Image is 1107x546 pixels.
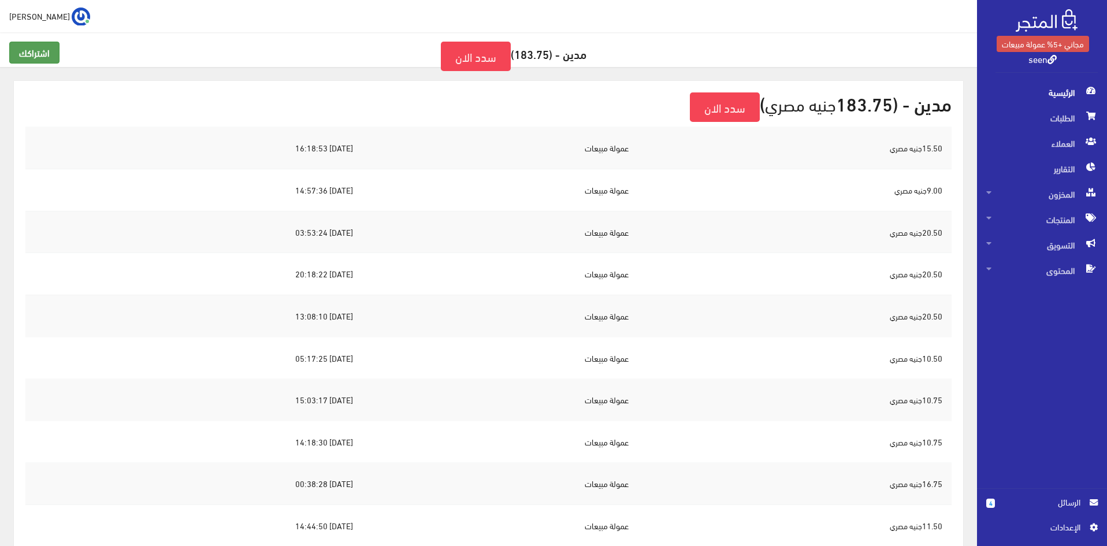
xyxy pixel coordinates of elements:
[765,89,836,119] small: جنيه مصري
[25,337,362,379] td: [DATE] 05:17:25
[362,421,638,463] td: عمولة مبيعات
[9,9,70,23] span: [PERSON_NAME]
[25,379,362,421] td: [DATE] 15:03:17
[890,267,922,281] small: جنيه مصري
[25,169,362,211] td: [DATE] 14:57:36
[362,253,638,295] td: عمولة مبيعات
[890,393,922,407] small: جنيه مصري
[977,156,1107,181] a: التقارير
[9,42,60,64] a: اشتراكك
[638,421,952,463] td: 10.75
[986,521,1098,539] a: اﻹعدادات
[25,127,362,169] td: [DATE] 16:18:53
[25,253,362,295] td: [DATE] 20:18:22
[25,295,362,337] td: [DATE] 13:08:10
[977,105,1107,131] a: الطلبات
[890,435,922,449] small: جنيه مصري
[995,521,1080,533] span: اﻹعدادات
[890,225,922,239] small: جنيه مصري
[638,337,952,379] td: 10.50
[362,337,638,379] td: عمولة مبيعات
[997,36,1089,52] a: مجاني +5% عمولة مبيعات
[986,258,1098,283] span: المحتوى
[638,379,952,421] td: 10.75
[890,477,922,491] small: جنيه مصري
[362,463,638,505] td: عمولة مبيعات
[638,295,952,337] td: 20.50
[1028,50,1057,67] a: seen
[977,181,1107,207] a: المخزون
[890,141,922,155] small: جنيه مصري
[638,463,952,505] td: 16.75
[986,131,1098,156] span: العملاء
[638,169,952,211] td: 9.00
[986,80,1098,105] span: الرئيسية
[362,295,638,337] td: عمولة مبيعات
[25,463,362,505] td: [DATE] 00:38:28
[977,131,1107,156] a: العملاء
[362,211,638,253] td: عمولة مبيعات
[362,169,638,211] td: عمولة مبيعات
[890,519,922,533] small: جنيه مصري
[638,253,952,295] td: 20.50
[986,105,1098,131] span: الطلبات
[890,351,922,365] small: جنيه مصري
[986,232,1098,258] span: التسويق
[986,499,995,508] span: 4
[986,496,1098,521] a: 4 الرسائل
[25,421,362,463] td: [DATE] 14:18:30
[986,181,1098,207] span: المخزون
[890,309,922,323] small: جنيه مصري
[362,127,638,169] td: عمولة مبيعات
[362,379,638,421] td: عمولة مبيعات
[441,42,511,71] a: سدد الان
[72,8,90,26] img: ...
[25,92,952,122] h2: مدين - (183.75 )
[1016,9,1078,32] img: .
[977,80,1107,105] a: الرئيسية
[977,207,1107,232] a: المنتجات
[977,258,1107,283] a: المحتوى
[894,183,927,197] small: جنيه مصري
[9,42,968,71] h5: مدين - (183.75)
[986,207,1098,232] span: المنتجات
[638,211,952,253] td: 20.50
[638,127,952,169] td: 15.50
[9,7,90,25] a: ... [PERSON_NAME]
[1004,496,1080,508] span: الرسائل
[986,156,1098,181] span: التقارير
[690,92,760,122] a: سدد الان
[25,211,362,253] td: [DATE] 03:53:24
